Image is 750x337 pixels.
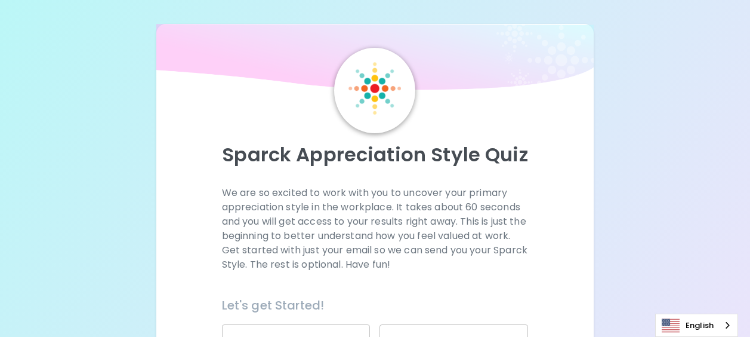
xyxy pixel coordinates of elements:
a: English [656,314,737,336]
aside: Language selected: English [655,314,738,337]
div: Language [655,314,738,337]
h6: Let's get Started! [222,296,529,315]
p: We are so excited to work with you to uncover your primary appreciation style in the workplace. I... [222,186,529,272]
p: Sparck Appreciation Style Quiz [171,143,579,167]
img: Sparck Logo [348,62,401,115]
img: wave [156,24,594,96]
